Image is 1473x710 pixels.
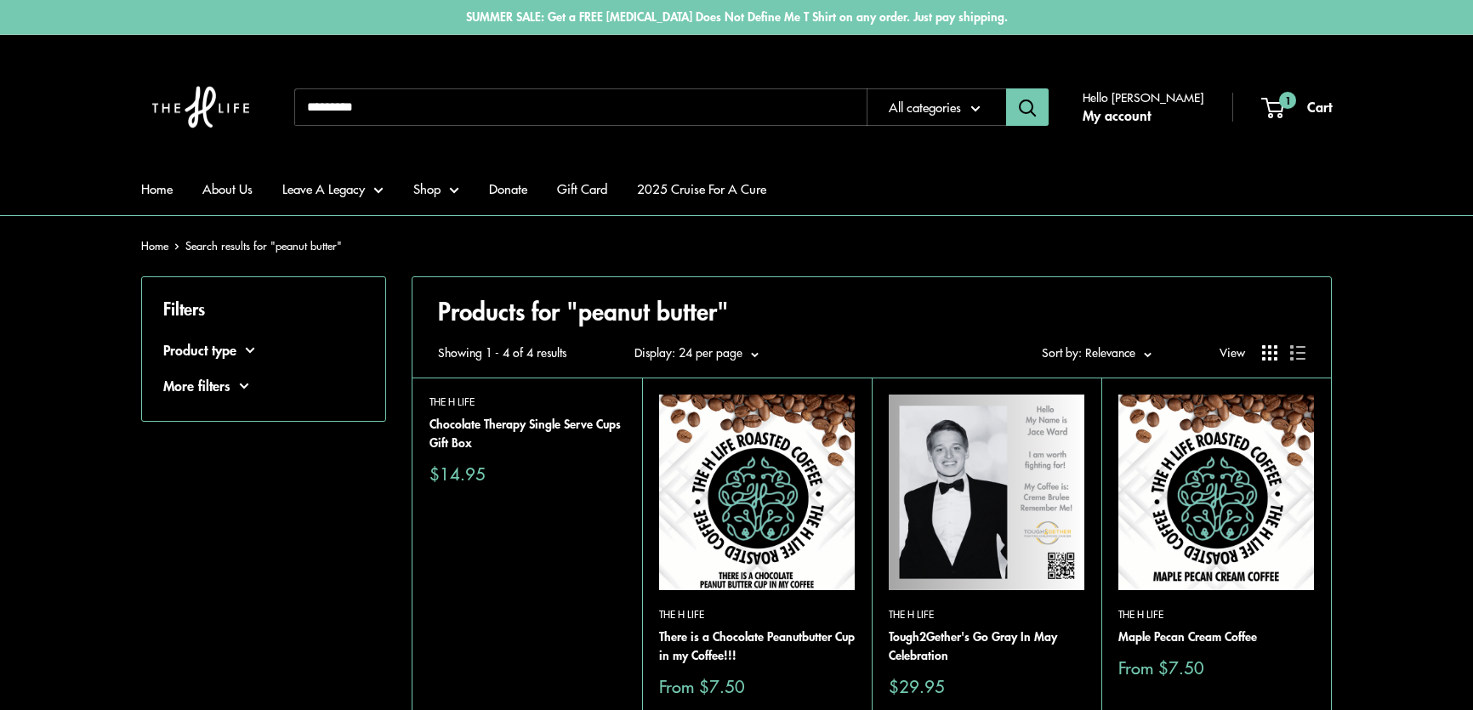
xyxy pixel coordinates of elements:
span: Hello [PERSON_NAME] [1083,86,1203,108]
img: Tough2Gether's Go Gray In May Celebration [889,395,1084,590]
span: Sort by: Relevance [1042,344,1135,361]
a: 2025 Cruise For A Cure [637,177,766,201]
img: Maple Pecan Cream Coffee [1118,395,1314,590]
span: From $7.50 [1118,659,1204,676]
button: Product type [163,338,364,363]
a: Shop [413,177,459,201]
a: Home [141,177,173,201]
a: There is a Chocolate Peanutbutter Cup in my Coffee!!! [659,628,855,664]
span: Search results for "peanut butter" [185,237,342,253]
a: The H Life [1118,607,1314,623]
span: $29.95 [889,678,945,695]
h1: Products for "peanut butter" [438,294,1305,328]
a: The H Life [889,607,1084,623]
button: Display products as grid [1262,345,1277,361]
img: The H Life [141,52,260,162]
span: $14.95 [429,465,486,482]
a: About Us [202,177,253,201]
button: Search [1006,88,1049,126]
a: Gift Card [557,177,607,201]
span: Cart [1307,96,1332,116]
a: Donate [489,177,527,201]
input: Search... [294,88,867,126]
label: Display: [634,341,675,363]
a: Home [141,237,168,253]
nav: Breadcrumb [141,236,342,256]
a: Tough2Gether's Go Gray In May CelebrationTough2Gether's Go Gray In May Celebration [889,395,1084,590]
span: Showing 1 - 4 of 4 results [438,341,566,363]
a: My account [1083,103,1151,128]
button: More filters [163,373,364,399]
a: Leave A Legacy [282,177,384,201]
span: View [1220,341,1245,363]
a: There is a Chocolate Peanutbutter Cup in my Coffee!!!There is a Chocolate Peanutbutter Cup in my ... [659,395,855,590]
img: There is a Chocolate Peanutbutter Cup in my Coffee!!! [659,395,855,590]
span: 1 [1279,92,1296,109]
button: Sort by: Relevance [1042,341,1152,363]
a: The H Life [429,395,625,411]
p: Filters [163,293,364,324]
span: 24 per page [679,344,742,361]
button: 24 per page [679,341,759,363]
a: The H Life [659,607,855,623]
button: Display products as list [1290,345,1305,361]
span: From $7.50 [659,678,745,695]
a: Maple Pecan Cream CoffeeMaple Pecan Cream Coffee [1118,395,1314,590]
a: 1 Cart [1263,94,1332,120]
a: Maple Pecan Cream Coffee [1118,628,1314,646]
a: Tough2Gether's Go Gray In May Celebration [889,628,1084,664]
a: Chocolate Therapy Single Serve Cups Gift Box [429,415,625,452]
